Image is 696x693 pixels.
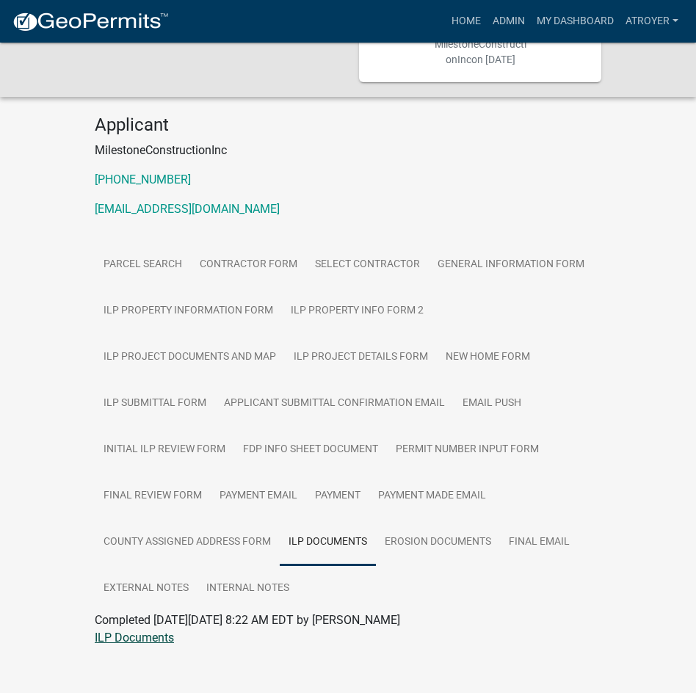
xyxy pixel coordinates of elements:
[95,613,400,627] span: Completed [DATE][DATE] 8:22 AM EDT by [PERSON_NAME]
[531,7,620,35] a: My Dashboard
[95,142,601,159] p: MilestoneConstructionInc
[211,473,306,520] a: Payment Email
[197,565,298,612] a: Internal Notes
[387,427,548,474] a: Permit Number Input Form
[280,519,376,566] a: ILP Documents
[487,7,531,35] a: Admin
[454,380,530,427] a: Email Push
[437,334,539,381] a: New Home Form
[95,519,280,566] a: County Assigned Address Form
[234,427,387,474] a: FDP INFO Sheet Document
[95,427,234,474] a: Initial ILP Review Form
[376,519,500,566] a: Erosion Documents
[306,242,429,289] a: Select contractor
[285,334,437,381] a: ILP Project Details Form
[282,288,432,335] a: ILP Property Info Form 2
[95,202,280,216] a: [EMAIL_ADDRESS][DOMAIN_NAME]
[95,288,282,335] a: ILP Property Information Form
[215,380,454,427] a: Applicant Submittal Confirmation Email
[95,565,197,612] a: External Notes
[446,7,487,35] a: Home
[306,473,369,520] a: Payment
[435,23,526,65] span: Submitted on [DATE]
[95,631,174,645] a: ILP Documents
[95,380,215,427] a: ILP Submittal Form
[620,7,684,35] a: atroyer
[95,173,191,186] a: [PHONE_NUMBER]
[95,334,285,381] a: ILP Project Documents and Map
[500,519,579,566] a: Final Email
[95,115,601,136] h4: Applicant
[95,473,211,520] a: Final Review Form
[191,242,306,289] a: Contractor Form
[429,242,593,289] a: General Information Form
[369,473,495,520] a: Payment Made Email
[95,242,191,289] a: Parcel search
[435,23,526,65] span: by MilestoneConstructionInc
